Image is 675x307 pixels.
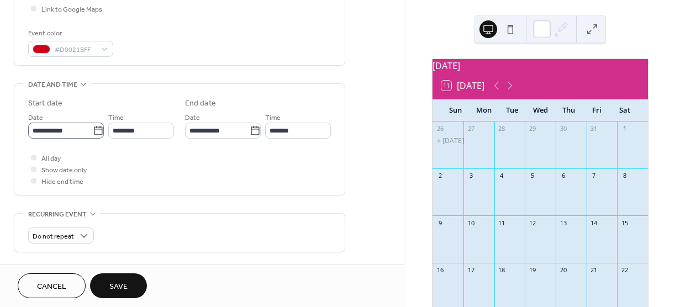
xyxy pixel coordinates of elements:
div: Sat [611,99,639,121]
div: 1 [620,125,629,133]
div: 30 [559,125,567,133]
div: 21 [590,266,598,274]
div: [DATE] Party [442,136,482,146]
div: 22 [620,266,629,274]
div: Halloween Party [433,136,463,146]
div: Tue [498,99,526,121]
span: Time [265,112,281,124]
div: Fri [583,99,611,121]
div: 29 [528,125,536,133]
span: Date [28,112,43,124]
div: 6 [559,172,567,180]
div: 9 [436,219,444,227]
span: Do not repeat [33,230,74,243]
span: Cancel [37,281,66,293]
span: Save [109,281,128,293]
div: 20 [559,266,567,274]
div: 31 [590,125,598,133]
div: Wed [526,99,555,121]
div: Sun [441,99,470,121]
div: 14 [590,219,598,227]
div: 10 [467,219,475,227]
div: 2 [436,172,444,180]
span: All day [41,153,61,165]
div: Thu [555,99,583,121]
div: Event color [28,28,111,39]
div: 18 [498,266,506,274]
div: 26 [436,125,444,133]
div: 4 [498,172,506,180]
button: 11[DATE] [437,78,488,93]
div: End date [185,98,216,109]
div: 19 [528,266,536,274]
div: 7 [590,172,598,180]
div: 16 [436,266,444,274]
span: #D0021BFF [55,44,96,56]
div: [DATE] [433,59,648,72]
span: Show date only [41,165,87,176]
button: Cancel [18,273,86,298]
div: 3 [467,172,475,180]
div: Start date [28,98,62,109]
span: Date and time [28,79,77,91]
div: 15 [620,219,629,227]
div: 28 [498,125,506,133]
span: Link to Google Maps [41,4,102,15]
div: 11 [498,219,506,227]
span: Recurring event [28,209,87,220]
span: Time [108,112,124,124]
div: 17 [467,266,475,274]
div: 27 [467,125,475,133]
div: 5 [528,172,536,180]
span: Hide end time [41,176,83,188]
div: 8 [620,172,629,180]
button: Save [90,273,147,298]
div: Mon [470,99,498,121]
div: 12 [528,219,536,227]
span: Date [185,112,200,124]
div: 13 [559,219,567,227]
